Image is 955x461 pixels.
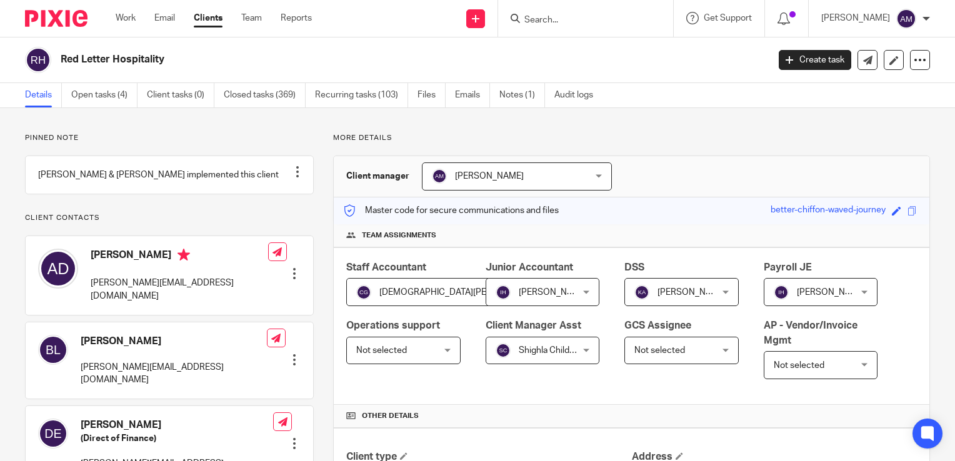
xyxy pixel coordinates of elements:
img: svg%3E [634,285,649,300]
img: svg%3E [774,285,789,300]
span: [PERSON_NAME] [455,172,524,181]
p: Pinned note [25,133,314,143]
span: Not selected [356,346,407,355]
a: Email [154,12,175,24]
h4: [PERSON_NAME] [81,419,273,432]
span: AP - Vendor/Invoice Mgmt [764,320,857,345]
span: [PERSON_NAME] [519,288,587,297]
a: Open tasks (4) [71,83,137,107]
a: Clients [194,12,222,24]
span: Payroll JE [764,262,812,272]
span: Junior Accountant [486,262,573,272]
h5: (Direct of Finance) [81,432,273,445]
span: Operations support [346,320,440,330]
a: Recurring tasks (103) [315,83,408,107]
img: svg%3E [896,9,916,29]
span: Get Support [704,14,752,22]
span: Shighla Childers [519,346,582,355]
img: svg%3E [496,343,511,358]
span: Client Manager Asst [486,320,581,330]
img: svg%3E [38,249,78,289]
span: DSS [624,262,644,272]
h3: Client manager [346,170,409,182]
a: Closed tasks (369) [224,83,306,107]
p: [PERSON_NAME] [821,12,890,24]
img: svg%3E [38,335,68,365]
span: [PERSON_NAME] [657,288,726,297]
p: [PERSON_NAME][EMAIL_ADDRESS][DOMAIN_NAME] [81,361,267,387]
h2: Red Letter Hospitality [61,53,620,66]
span: [DEMOGRAPHIC_DATA][PERSON_NAME] [379,288,542,297]
a: Reports [281,12,312,24]
span: Staff Accountant [346,262,426,272]
input: Search [523,15,636,26]
span: [PERSON_NAME] [797,288,866,297]
div: better-chiffon-waved-journey [771,204,886,218]
span: Not selected [774,361,824,370]
span: Team assignments [362,230,436,240]
img: svg%3E [432,169,447,184]
a: Files [417,83,446,107]
p: [PERSON_NAME][EMAIL_ADDRESS][DOMAIN_NAME] [91,277,268,302]
img: svg%3E [38,419,68,449]
img: Pixie [25,10,87,27]
img: svg%3E [496,285,511,300]
h4: [PERSON_NAME] [81,335,267,348]
a: Details [25,83,62,107]
a: Team [241,12,262,24]
span: Other details [362,411,419,421]
a: Audit logs [554,83,602,107]
a: Work [116,12,136,24]
p: More details [333,133,930,143]
img: svg%3E [356,285,371,300]
span: Not selected [634,346,685,355]
a: Client tasks (0) [147,83,214,107]
h4: [PERSON_NAME] [91,249,268,264]
a: Notes (1) [499,83,545,107]
p: Client contacts [25,213,314,223]
p: Master code for secure communications and files [343,204,559,217]
img: svg%3E [25,47,51,73]
span: GCS Assignee [624,320,691,330]
a: Create task [779,50,851,70]
i: Primary [177,249,190,261]
a: Emails [455,83,490,107]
